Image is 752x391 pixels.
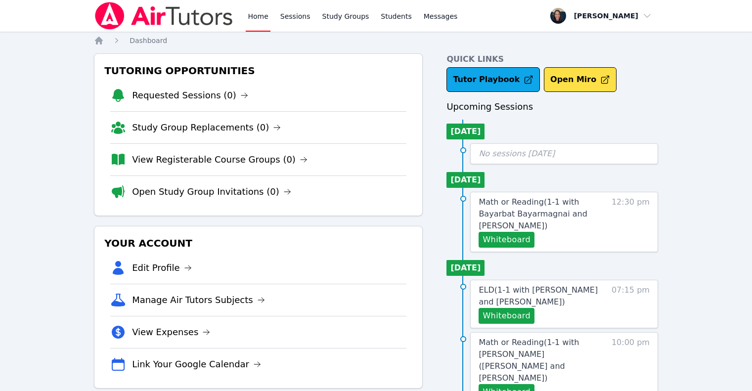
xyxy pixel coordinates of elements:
span: Messages [424,11,458,21]
span: Math or Reading ( 1-1 with Bayarbat Bayarmagnai and [PERSON_NAME] ) [479,197,587,230]
h3: Tutoring Opportunities [102,62,414,80]
span: Dashboard [130,37,167,44]
a: View Expenses [132,325,210,339]
img: Air Tutors [94,2,234,30]
button: Whiteboard [479,232,534,248]
a: Edit Profile [132,261,192,275]
nav: Breadcrumb [94,36,658,45]
a: Math or Reading(1-1 with Bayarbat Bayarmagnai and [PERSON_NAME]) [479,196,607,232]
h4: Quick Links [446,53,658,65]
li: [DATE] [446,124,485,139]
span: 12:30 pm [612,196,650,248]
a: Tutor Playbook [446,67,540,92]
a: Math or Reading(1-1 with [PERSON_NAME] ([PERSON_NAME] and [PERSON_NAME]) [479,337,607,384]
a: ELD(1-1 with [PERSON_NAME] and [PERSON_NAME]) [479,284,607,308]
span: No sessions [DATE] [479,149,555,158]
button: Whiteboard [479,308,534,324]
li: [DATE] [446,260,485,276]
h3: Upcoming Sessions [446,100,658,114]
a: Link Your Google Calendar [132,357,261,371]
span: 07:15 pm [612,284,650,324]
h3: Your Account [102,234,414,252]
a: Manage Air Tutors Subjects [132,293,265,307]
li: [DATE] [446,172,485,188]
button: Open Miro [544,67,617,92]
a: Open Study Group Invitations (0) [132,185,291,199]
a: Study Group Replacements (0) [132,121,281,134]
span: ELD ( 1-1 with [PERSON_NAME] and [PERSON_NAME] ) [479,285,598,306]
a: Dashboard [130,36,167,45]
span: Math or Reading ( 1-1 with [PERSON_NAME] ([PERSON_NAME] and [PERSON_NAME] ) [479,338,579,383]
a: Requested Sessions (0) [132,88,248,102]
a: View Registerable Course Groups (0) [132,153,308,167]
